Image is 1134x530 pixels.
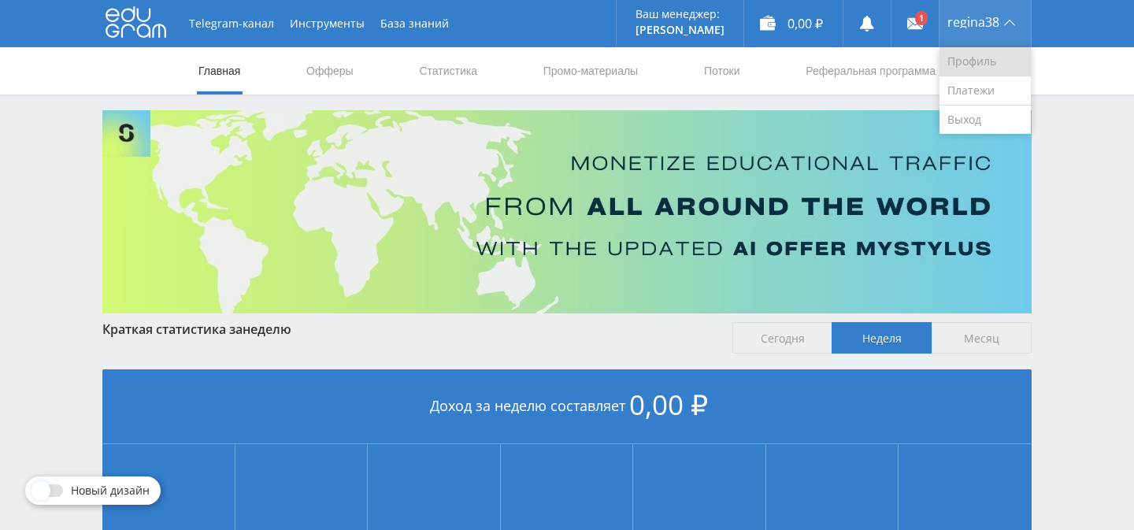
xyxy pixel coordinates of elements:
span: Сегодня [732,322,832,354]
p: [PERSON_NAME] [636,24,724,36]
a: Выход [939,106,1031,134]
span: Месяц [932,322,1032,354]
p: Ваш менеджер: [636,8,724,20]
a: Потоки [702,47,742,95]
div: Доход за неделю составляет [102,369,1032,444]
a: Реферальная программа [804,47,937,95]
span: 0,00 ₽ [629,386,708,423]
a: Главная [197,47,242,95]
span: Неделя [832,322,932,354]
span: неделю [243,321,291,338]
img: Banner [102,110,1032,313]
a: Платежи [939,76,1031,106]
div: Краткая статистика за [102,322,717,336]
a: Статистика [417,47,479,95]
a: Промо-материалы [542,47,639,95]
a: Офферы [305,47,355,95]
span: regina38 [947,16,999,28]
span: Новый дизайн [71,484,150,497]
a: Профиль [939,47,1031,76]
